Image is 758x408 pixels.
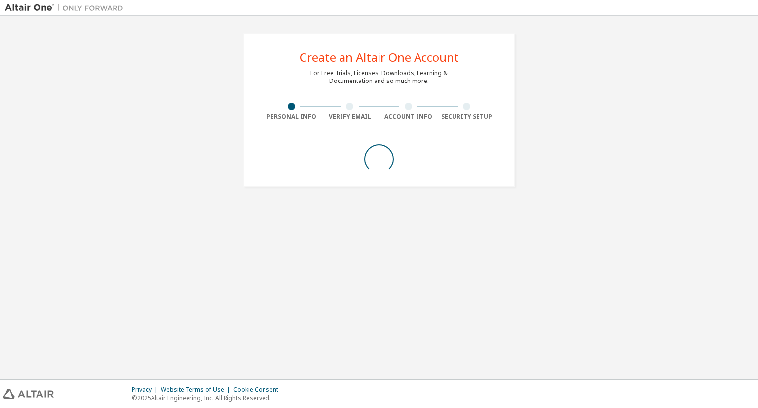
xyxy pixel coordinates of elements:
img: altair_logo.svg [3,389,54,399]
img: Altair One [5,3,128,13]
p: © 2025 Altair Engineering, Inc. All Rights Reserved. [132,394,284,402]
div: Security Setup [438,113,496,121]
div: Website Terms of Use [161,386,233,394]
div: Create an Altair One Account [300,51,459,63]
div: Privacy [132,386,161,394]
div: Personal Info [262,113,321,121]
div: For Free Trials, Licenses, Downloads, Learning & Documentation and so much more. [310,69,448,85]
div: Cookie Consent [233,386,284,394]
div: Verify Email [321,113,379,121]
div: Account Info [379,113,438,121]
